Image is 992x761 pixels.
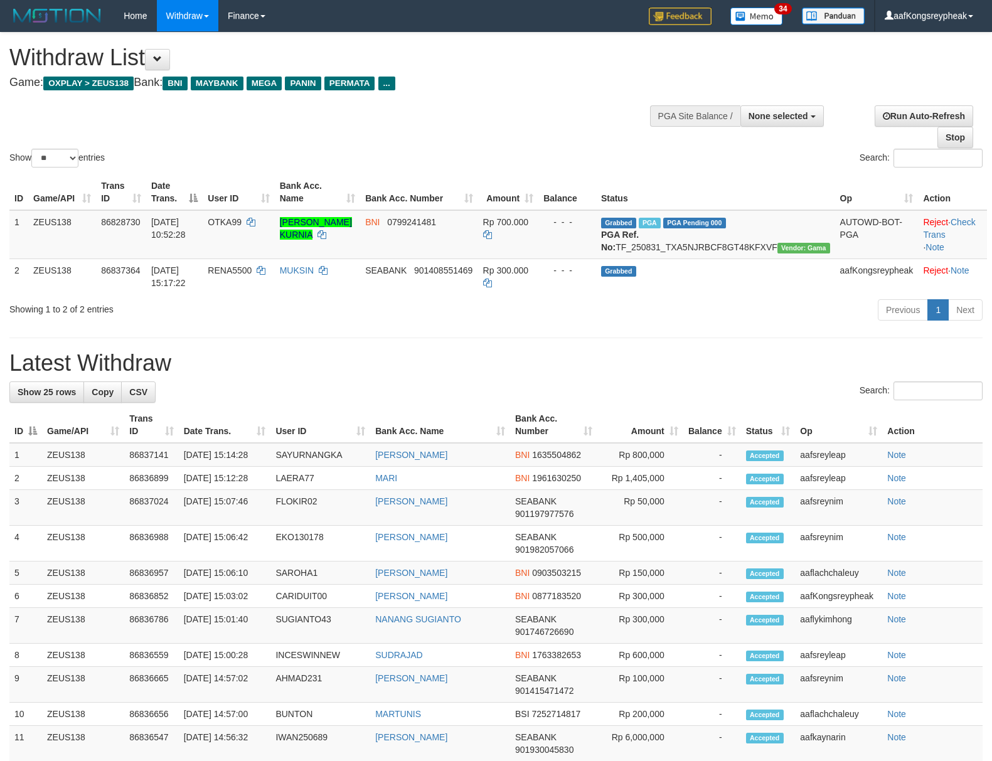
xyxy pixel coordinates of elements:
[42,443,124,467] td: ZEUS138
[878,299,928,321] a: Previous
[270,703,370,726] td: BUNTON
[270,467,370,490] td: LAERA77
[375,450,447,460] a: [PERSON_NAME]
[124,608,178,644] td: 86836786
[42,585,124,608] td: ZEUS138
[163,77,187,90] span: BNI
[515,496,557,506] span: SEABANK
[887,650,906,660] a: Note
[42,608,124,644] td: ZEUS138
[795,443,882,467] td: aafsreyleap
[596,174,835,210] th: Status
[179,443,271,467] td: [DATE] 15:14:28
[124,561,178,585] td: 86836957
[129,387,147,397] span: CSV
[179,703,271,726] td: [DATE] 14:57:00
[746,497,784,508] span: Accepted
[203,174,274,210] th: User ID: activate to sort column ascending
[532,450,581,460] span: Copy 1635504862 to clipboard
[597,561,683,585] td: Rp 150,000
[918,174,987,210] th: Action
[746,533,784,543] span: Accepted
[515,591,530,601] span: BNI
[746,651,784,661] span: Accepted
[887,568,906,578] a: Note
[795,703,882,726] td: aaflachchaleuy
[683,407,741,443] th: Balance: activate to sort column ascending
[515,473,530,483] span: BNI
[601,218,636,228] span: Grabbed
[375,532,447,542] a: [PERSON_NAME]
[191,77,243,90] span: MAYBANK
[515,450,530,460] span: BNI
[795,585,882,608] td: aafKongsreypheak
[532,591,581,601] span: Copy 0877183520 to clipboard
[925,242,944,252] a: Note
[923,265,948,275] a: Reject
[96,174,146,210] th: Trans ID: activate to sort column ascending
[375,709,421,719] a: MARTUNIS
[151,265,186,288] span: [DATE] 15:17:22
[882,407,983,443] th: Action
[515,614,557,624] span: SEABANK
[42,407,124,443] th: Game/API: activate to sort column ascending
[663,218,726,228] span: PGA Pending
[683,526,741,561] td: -
[270,644,370,667] td: INCESWINNEW
[746,733,784,743] span: Accepted
[9,443,42,467] td: 1
[802,8,865,24] img: panduan.png
[683,443,741,467] td: -
[515,532,557,542] span: SEABANK
[597,407,683,443] th: Amount: activate to sort column ascending
[746,568,784,579] span: Accepted
[275,174,360,210] th: Bank Acc. Name: activate to sort column ascending
[515,686,573,696] span: Copy 901415471472 to clipboard
[9,174,28,210] th: ID
[9,77,649,89] h4: Game: Bank:
[795,467,882,490] td: aafsreyleap
[746,592,784,602] span: Accepted
[124,490,178,526] td: 86837024
[601,230,639,252] b: PGA Ref. No:
[375,496,447,506] a: [PERSON_NAME]
[951,265,969,275] a: Note
[124,703,178,726] td: 86836656
[683,608,741,644] td: -
[683,703,741,726] td: -
[121,381,156,403] a: CSV
[795,526,882,561] td: aafsreynim
[597,526,683,561] td: Rp 500,000
[208,265,252,275] span: RENA5500
[208,217,242,227] span: OTKA99
[795,561,882,585] td: aaflachchaleuy
[9,490,42,526] td: 3
[597,585,683,608] td: Rp 300,000
[285,77,321,90] span: PANIN
[746,710,784,720] span: Accepted
[124,585,178,608] td: 86836852
[375,614,461,624] a: NANANG SUGIANTO
[596,210,835,259] td: TF_250831_TXA5NJRBCF8GT48KFXVF
[179,644,271,667] td: [DATE] 15:00:28
[515,673,557,683] span: SEABANK
[179,667,271,703] td: [DATE] 14:57:02
[923,217,948,227] a: Reject
[360,174,477,210] th: Bank Acc. Number: activate to sort column ascending
[543,216,591,228] div: - - -
[375,568,447,578] a: [PERSON_NAME]
[887,732,906,742] a: Note
[531,709,580,719] span: Copy 7252714817 to clipboard
[887,496,906,506] a: Note
[375,473,397,483] a: MARI
[270,667,370,703] td: AHMAD231
[270,407,370,443] th: User ID: activate to sort column ascending
[124,443,178,467] td: 86837141
[42,561,124,585] td: ZEUS138
[270,585,370,608] td: CARIDUIT00
[280,217,352,240] a: [PERSON_NAME] KURNIA
[887,473,906,483] a: Note
[887,591,906,601] a: Note
[515,568,530,578] span: BNI
[893,149,983,168] input: Search:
